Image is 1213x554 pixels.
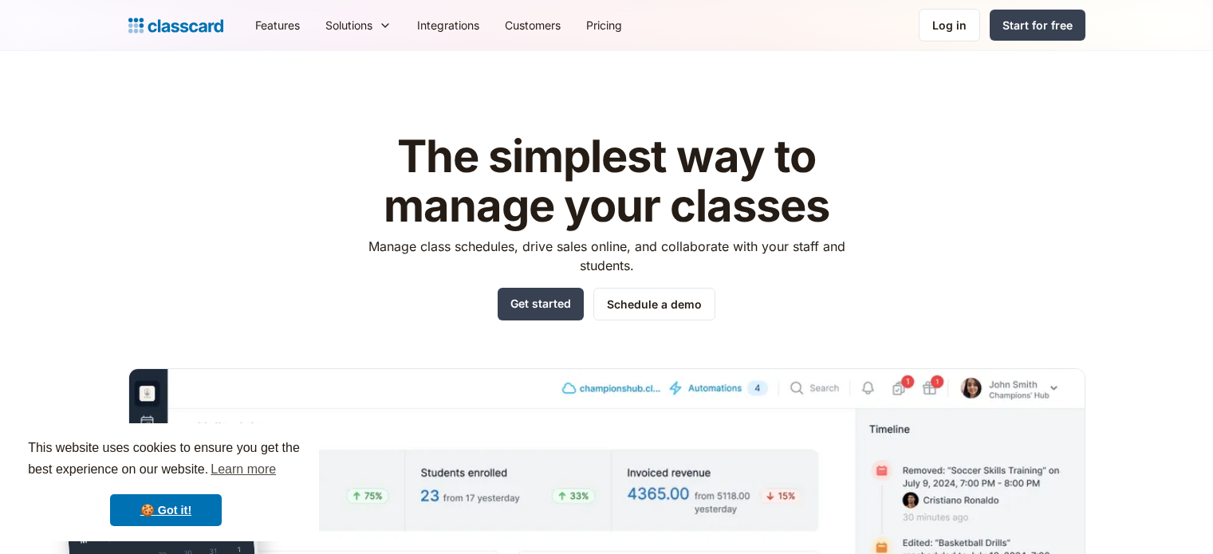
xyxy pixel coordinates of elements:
[110,494,222,526] a: dismiss cookie message
[990,10,1085,41] a: Start for free
[128,14,223,37] a: home
[498,288,584,320] a: Get started
[208,458,278,481] a: learn more about cookies
[1002,17,1073,33] div: Start for free
[593,288,715,320] a: Schedule a demo
[242,7,313,43] a: Features
[353,132,860,230] h1: The simplest way to manage your classes
[325,17,372,33] div: Solutions
[313,7,404,43] div: Solutions
[573,7,635,43] a: Pricing
[404,7,492,43] a: Integrations
[932,17,967,33] div: Log in
[353,237,860,275] p: Manage class schedules, drive sales online, and collaborate with your staff and students.
[13,423,319,541] div: cookieconsent
[28,438,304,481] span: This website uses cookies to ensure you get the best experience on our website.
[492,7,573,43] a: Customers
[919,9,980,41] a: Log in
